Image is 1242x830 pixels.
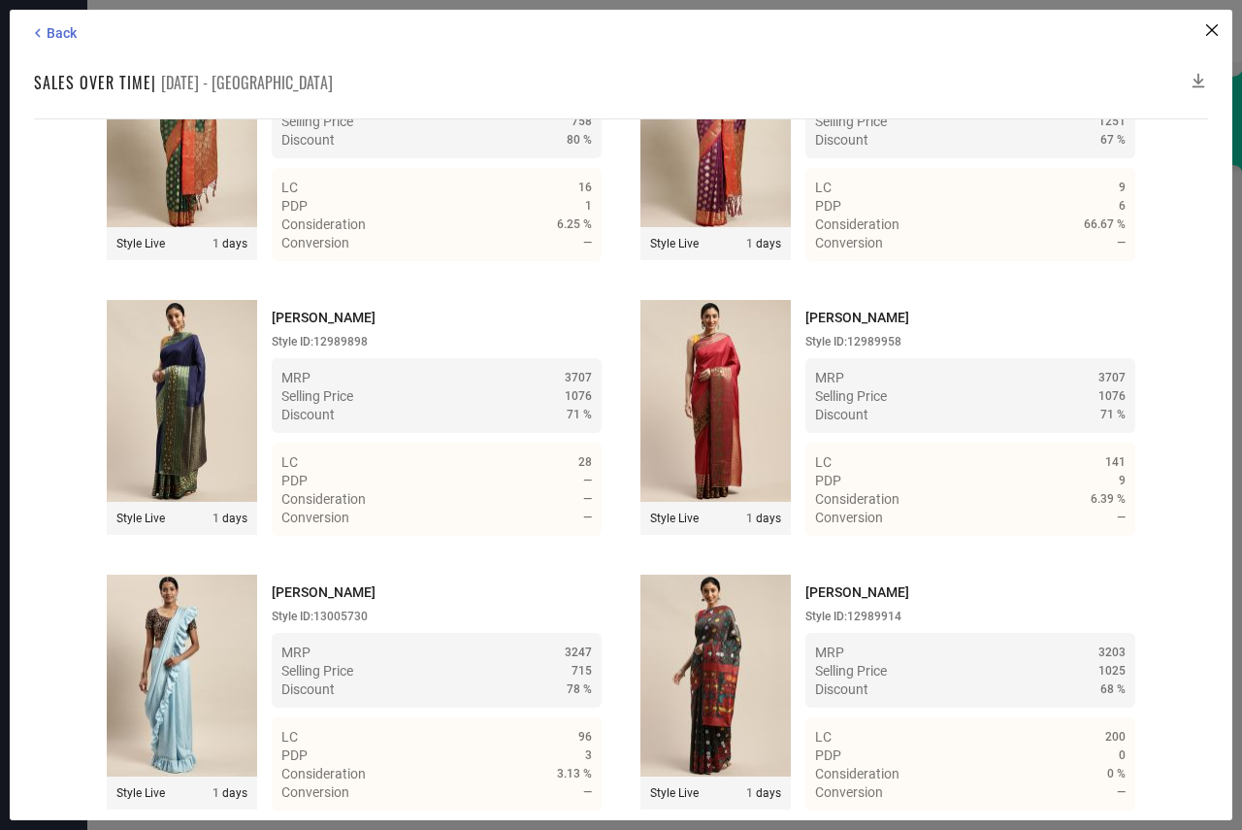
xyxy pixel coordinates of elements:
[650,786,699,800] span: Style Live
[281,491,366,507] span: Consideration
[1117,511,1126,524] span: —
[583,785,592,799] span: —
[281,198,308,214] span: PDP
[585,199,592,213] span: 1
[815,729,832,745] span: LC
[567,408,592,421] span: 71 %
[1084,217,1126,231] span: 66.67 %
[212,786,247,800] span: days
[815,681,868,697] span: Discount
[567,133,592,147] span: 80 %
[650,237,699,250] span: Style Live
[116,237,165,250] span: Style Live
[1091,492,1126,506] span: 6.39 %
[1105,455,1126,469] span: 141
[640,575,791,777] img: Style preview image
[815,510,883,525] span: Conversion
[281,235,349,250] span: Conversion
[805,335,1135,349] div: Style ID: 12989958
[272,310,376,325] span: [PERSON_NAME]
[578,455,592,469] span: 28
[585,748,592,762] span: 3
[578,730,592,744] span: 96
[1098,389,1126,403] span: 1076
[281,407,335,422] span: Discount
[557,767,592,780] span: 3.13 %
[805,584,909,600] span: [PERSON_NAME]
[212,512,219,525] span: 1
[107,300,257,502] img: Style preview image
[116,512,165,525] span: Style Live
[815,235,883,250] span: Conversion
[650,512,699,525] span: Style Live
[815,747,841,763] span: PDP
[815,114,887,129] span: Selling Price
[583,236,592,249] span: —
[815,784,883,800] span: Conversion
[1100,408,1126,421] span: 71 %
[815,454,832,470] span: LC
[281,454,298,470] span: LC
[281,766,366,781] span: Consideration
[1119,181,1126,194] span: 9
[1098,664,1126,678] span: 1025
[212,786,219,800] span: 1
[572,664,592,678] span: 715
[281,784,349,800] span: Conversion
[746,237,781,250] span: days
[815,473,841,488] span: PDP
[815,407,868,422] span: Discount
[805,310,909,325] span: [PERSON_NAME]
[815,388,887,404] span: Selling Price
[281,388,353,404] span: Selling Price
[583,474,592,487] span: —
[1100,682,1126,696] span: 68 %
[1119,199,1126,213] span: 6
[212,237,247,250] span: days
[583,492,592,506] span: —
[281,729,298,745] span: LC
[281,114,353,129] span: Selling Price
[1105,730,1126,744] span: 200
[1098,371,1126,384] span: 3707
[815,766,899,781] span: Consideration
[578,181,592,194] span: 16
[557,217,592,231] span: 6.25 %
[815,216,899,232] span: Consideration
[281,747,308,763] span: PDP
[281,132,335,148] span: Discount
[815,491,899,507] span: Consideration
[746,786,781,800] span: days
[1117,236,1126,249] span: —
[107,25,257,227] img: Style preview image
[1107,767,1126,780] span: 0 %
[281,180,298,195] span: LC
[1100,133,1126,147] span: 67 %
[281,663,353,679] span: Selling Price
[281,473,308,488] span: PDP
[212,237,219,250] span: 1
[815,198,841,214] span: PDP
[116,786,165,800] span: Style Live
[47,25,77,41] span: Back
[161,71,333,94] span: [DATE] - [GEOGRAPHIC_DATA]
[281,370,310,385] span: MRP
[567,682,592,696] span: 78 %
[212,512,247,525] span: days
[572,115,592,128] span: 758
[805,610,1135,623] div: Style ID: 12989914
[583,511,592,524] span: —
[272,610,602,623] div: Style ID: 13005730
[1119,748,1126,762] span: 0
[815,180,832,195] span: LC
[272,335,602,349] div: Style ID: 12989898
[1119,474,1126,487] span: 9
[107,575,257,777] img: Style preview image
[746,512,753,525] span: 1
[565,389,592,403] span: 1076
[565,371,592,384] span: 3707
[746,237,753,250] span: 1
[746,786,753,800] span: 1
[281,645,310,660] span: MRP
[1098,115,1126,128] span: 1251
